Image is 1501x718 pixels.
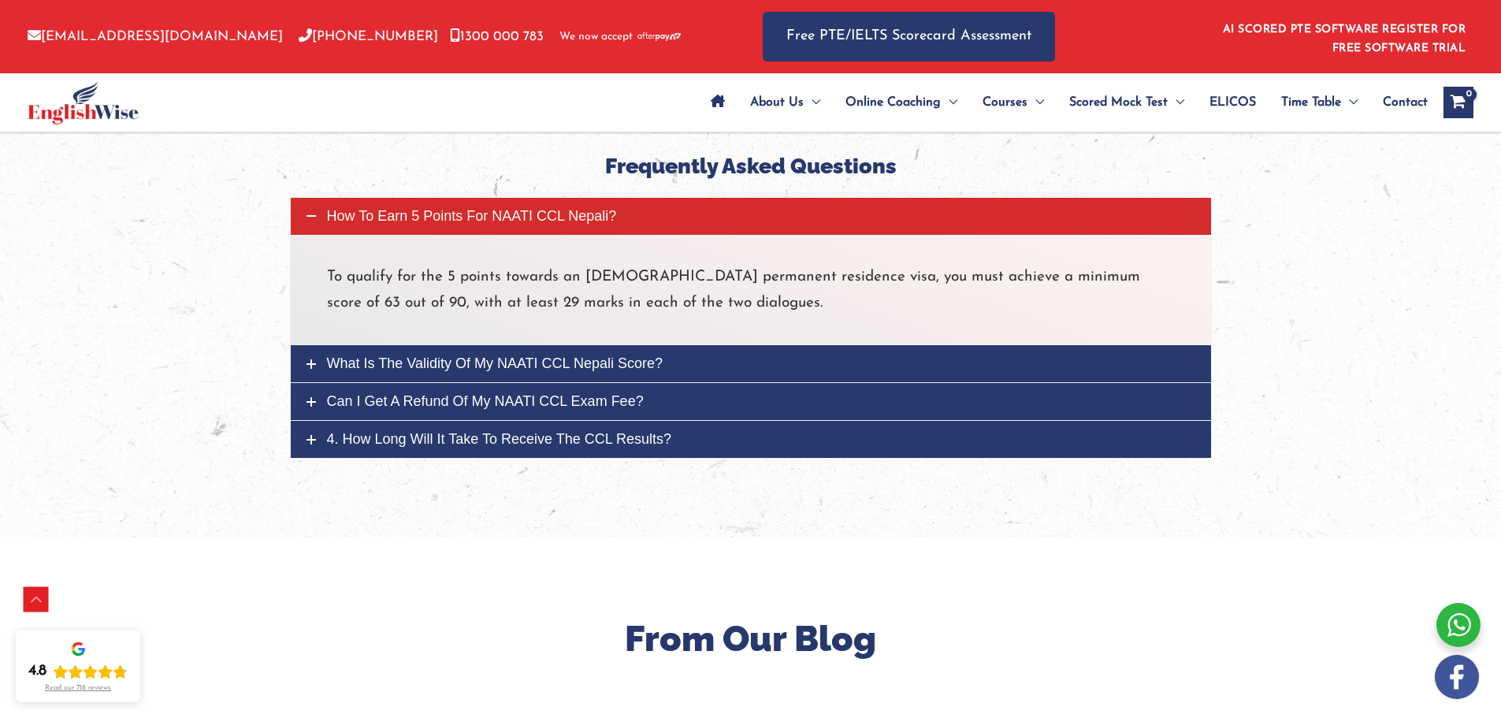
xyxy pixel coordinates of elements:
[1370,75,1428,130] a: Contact
[28,30,283,43] a: [EMAIL_ADDRESS][DOMAIN_NAME]
[941,75,957,130] span: Menu Toggle
[1057,75,1197,130] a: Scored Mock TestMenu Toggle
[737,75,833,130] a: About UsMenu Toggle
[763,12,1055,61] a: Free PTE/IELTS Scorecard Assessment
[291,421,1211,458] a: 4. How long will it take to receive the CCL results?
[327,355,663,371] span: What is the validity of my NAATI CCL Nepali score?
[637,32,681,41] img: Afterpay-Logo
[1168,75,1184,130] span: Menu Toggle
[750,75,804,130] span: About Us
[1383,75,1428,130] span: Contact
[1213,11,1473,62] aside: Header Widget 1
[327,393,644,409] span: Can I get a refund of my NAATI CCL exam fee?
[45,684,111,693] div: Read our 718 reviews
[450,30,544,43] a: 1300 000 783
[291,383,1211,420] a: Can I get a refund of my NAATI CCL exam fee?
[299,30,438,43] a: [PHONE_NUMBER]
[327,431,672,447] span: 4. How long will it take to receive the CCL results?
[302,616,1200,663] h2: From Our Blog
[28,662,46,681] div: 4.8
[983,75,1027,130] span: Courses
[291,345,1211,382] a: What is the validity of my NAATI CCL Nepali score?
[1269,75,1370,130] a: Time TableMenu Toggle
[1281,75,1341,130] span: Time Table
[698,75,1428,130] nav: Site Navigation: Main Menu
[1209,75,1256,130] span: ELICOS
[833,75,970,130] a: Online CoachingMenu Toggle
[302,154,1200,179] h4: Frequently Asked Questions
[28,81,139,125] img: cropped-ew-logo
[1435,655,1479,699] img: white-facebook.png
[1069,75,1168,130] span: Scored Mock Test
[291,198,1211,235] a: How to earn 5 points for NAATI CCL Nepali?
[845,75,941,130] span: Online Coaching
[327,208,617,224] span: How to earn 5 points for NAATI CCL Nepali?
[327,264,1175,317] p: To qualify for the 5 points towards an [DEMOGRAPHIC_DATA] permanent residence visa, you must achi...
[1197,75,1269,130] a: ELICOS
[559,29,633,45] span: We now accept
[970,75,1057,130] a: CoursesMenu Toggle
[1027,75,1044,130] span: Menu Toggle
[1341,75,1358,130] span: Menu Toggle
[1223,24,1466,54] a: AI SCORED PTE SOFTWARE REGISTER FOR FREE SOFTWARE TRIAL
[28,662,128,681] div: Rating: 4.8 out of 5
[804,75,820,130] span: Menu Toggle
[1443,87,1473,118] a: View Shopping Cart, empty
